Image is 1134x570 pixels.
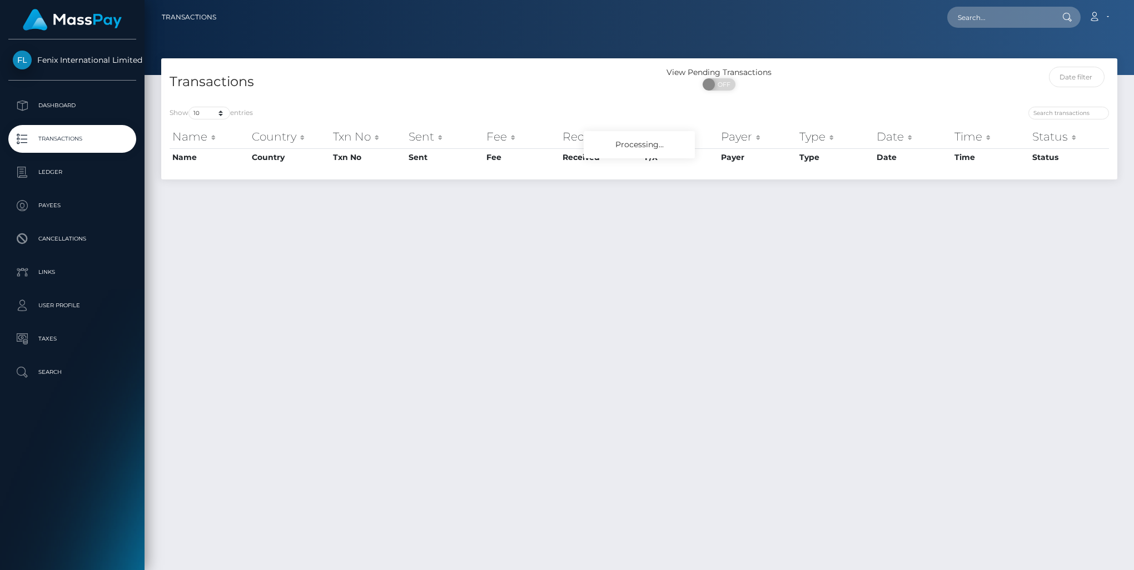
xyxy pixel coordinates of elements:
[13,97,132,114] p: Dashboard
[797,148,874,166] th: Type
[406,126,483,148] th: Sent
[584,131,695,158] div: Processing...
[170,107,253,119] label: Show entries
[874,148,952,166] th: Date
[1029,148,1109,166] th: Status
[249,126,330,148] th: Country
[639,67,799,78] div: View Pending Transactions
[249,148,330,166] th: Country
[13,51,32,69] img: Fenix International Limited
[642,126,718,148] th: F/X
[13,197,132,214] p: Payees
[709,78,737,91] span: OFF
[188,107,230,119] select: Showentries
[874,126,952,148] th: Date
[947,7,1052,28] input: Search...
[560,148,642,166] th: Received
[8,325,136,353] a: Taxes
[8,92,136,119] a: Dashboard
[170,72,631,92] h4: Transactions
[13,231,132,247] p: Cancellations
[8,225,136,253] a: Cancellations
[718,126,797,148] th: Payer
[8,55,136,65] span: Fenix International Limited
[8,258,136,286] a: Links
[23,9,122,31] img: MassPay Logo
[1049,67,1105,87] input: Date filter
[8,358,136,386] a: Search
[8,125,136,153] a: Transactions
[1028,107,1109,119] input: Search transactions
[560,126,642,148] th: Received
[1029,126,1109,148] th: Status
[8,192,136,219] a: Payees
[484,148,560,166] th: Fee
[13,297,132,314] p: User Profile
[330,148,406,166] th: Txn No
[13,164,132,181] p: Ledger
[952,148,1029,166] th: Time
[8,292,136,319] a: User Profile
[13,264,132,281] p: Links
[162,6,216,29] a: Transactions
[8,158,136,186] a: Ledger
[170,126,249,148] th: Name
[718,148,797,166] th: Payer
[13,364,132,381] p: Search
[406,148,483,166] th: Sent
[13,331,132,347] p: Taxes
[797,126,874,148] th: Type
[330,126,406,148] th: Txn No
[13,131,132,147] p: Transactions
[952,126,1029,148] th: Time
[170,148,249,166] th: Name
[484,126,560,148] th: Fee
